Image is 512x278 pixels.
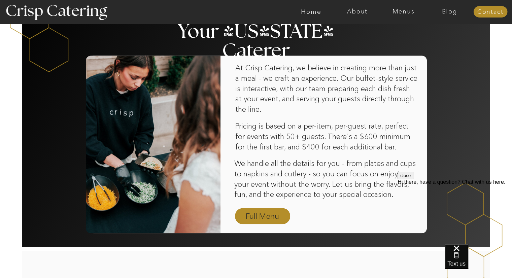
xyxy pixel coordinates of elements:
p: At Crisp Catering, we believe in creating more than just a meal - we craft an experience. Our buf... [235,63,418,127]
p: We handle all the details for you - from plates and cups to napkins and cutlery - so you can focu... [234,159,419,200]
a: About [334,8,380,15]
p: Pricing is based on a per-item, per-guest rate, perfect for events with 50+ guests. There's a $60... [235,121,418,153]
iframe: podium webchat widget bubble [445,244,512,278]
a: Blog [426,8,473,15]
a: Contact [473,9,507,15]
h2: Your [US_STATE] Caterer [177,22,336,35]
a: Full Menu [243,211,282,222]
a: Menus [380,8,426,15]
iframe: podium webchat widget prompt [398,172,512,253]
a: Home [288,8,334,15]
